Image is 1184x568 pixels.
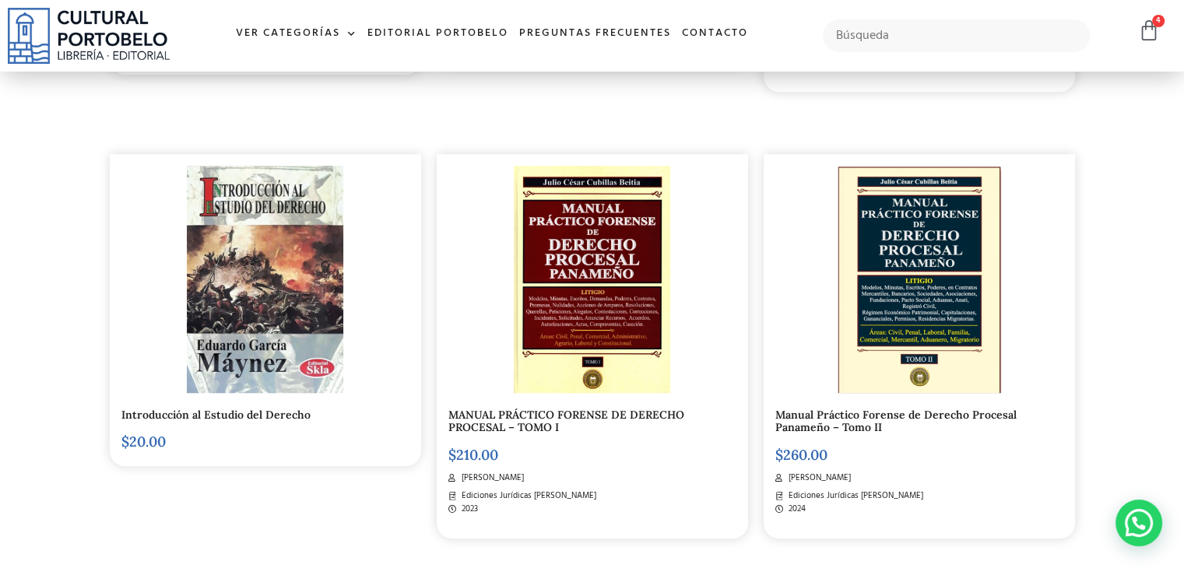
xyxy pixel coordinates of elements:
[458,489,596,503] span: Ediciones Jurídicas [PERSON_NAME]
[785,503,806,516] span: 2024
[1152,15,1165,27] span: 4
[362,17,514,51] a: Editorial Portobelo
[514,166,670,393] img: img20230818_12562648
[837,166,1000,393] img: Manual Tomo 2
[187,166,343,393] img: Introduccion-al-estudio-del-derecho-A.jpg
[121,408,311,422] a: Introducción al Estudio del Derecho
[230,17,362,51] a: Ver Categorías
[1115,500,1162,546] div: Contactar por WhatsApp
[823,19,1090,52] input: Búsqueda
[121,433,129,451] span: $
[1138,19,1160,42] a: 4
[775,446,827,464] bdi: 260.00
[775,446,783,464] span: $
[121,433,166,451] bdi: 20.00
[448,408,684,435] a: MANUAL PRÁCTICO FORENSE DE DERECHO PROCESAL – TOMO I
[458,503,478,516] span: 2023
[458,472,524,485] span: [PERSON_NAME]
[448,446,498,464] bdi: 210.00
[514,17,676,51] a: Preguntas frecuentes
[785,489,923,503] span: Ediciones Jurídicas [PERSON_NAME]
[448,446,456,464] span: $
[676,17,754,51] a: Contacto
[785,472,851,485] span: [PERSON_NAME]
[775,408,1017,435] a: Manual Práctico Forense de Derecho Procesal Panameño – Tomo II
